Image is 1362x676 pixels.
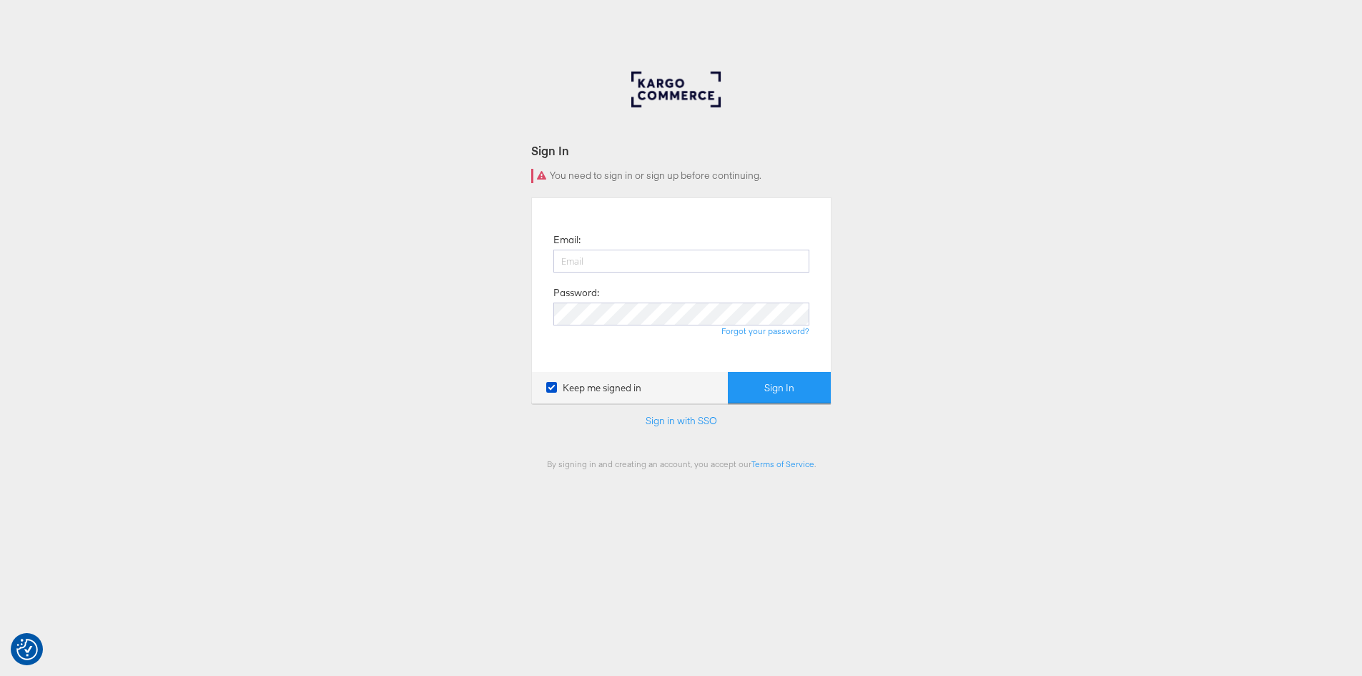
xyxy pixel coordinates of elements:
[16,639,38,660] button: Consent Preferences
[546,381,641,395] label: Keep me signed in
[531,459,831,469] div: By signing in and creating an account, you accept our .
[751,459,814,469] a: Terms of Service
[553,286,599,300] label: Password:
[728,372,831,404] button: Sign In
[553,250,809,273] input: Email
[721,325,809,336] a: Forgot your password?
[646,414,717,427] a: Sign in with SSO
[16,639,38,660] img: Revisit consent button
[531,142,831,159] div: Sign In
[553,233,581,247] label: Email:
[531,169,831,183] div: You need to sign in or sign up before continuing.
